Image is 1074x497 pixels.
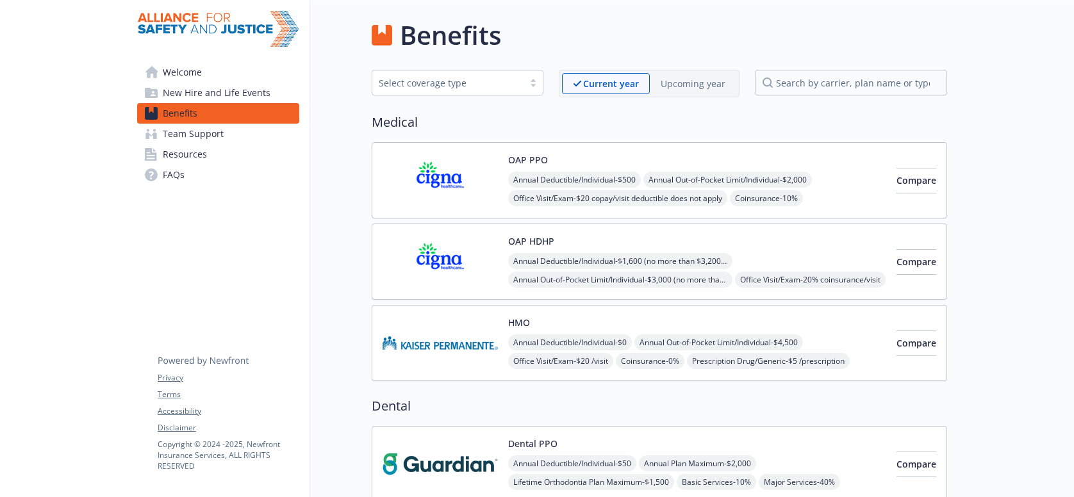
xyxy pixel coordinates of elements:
[639,455,756,471] span: Annual Plan Maximum - $2,000
[400,16,501,54] h1: Benefits
[383,153,498,208] img: CIGNA carrier logo
[508,437,558,450] button: Dental PPO
[158,372,299,384] a: Privacy
[508,353,613,369] span: Office Visit/Exam - $20 /visit
[137,62,299,83] a: Welcome
[896,330,936,356] button: Compare
[158,389,299,400] a: Terms
[158,405,299,417] a: Accessibility
[896,452,936,477] button: Compare
[372,396,947,416] h2: Dental
[687,353,850,369] span: Prescription Drug/Generic - $5 /prescription
[137,103,299,124] a: Benefits
[508,253,732,269] span: Annual Deductible/Individual - $1,600 (no more than $3,200 per individual - within a family)
[163,124,224,144] span: Team Support
[896,174,936,186] span: Compare
[158,439,299,471] p: Copyright © 2024 - 2025 , Newfront Insurance Services, ALL RIGHTS RESERVED
[158,422,299,434] a: Disclaimer
[137,165,299,185] a: FAQs
[163,103,197,124] span: Benefits
[896,256,936,268] span: Compare
[137,124,299,144] a: Team Support
[896,458,936,470] span: Compare
[383,437,498,491] img: Guardian carrier logo
[583,77,639,90] p: Current year
[508,334,632,350] span: Annual Deductible/Individual - $0
[661,77,725,90] p: Upcoming year
[730,190,803,206] span: Coinsurance - 10%
[163,83,270,103] span: New Hire and Life Events
[163,165,185,185] span: FAQs
[634,334,803,350] span: Annual Out-of-Pocket Limit/Individual - $4,500
[508,172,641,188] span: Annual Deductible/Individual - $500
[508,190,727,206] span: Office Visit/Exam - $20 copay/visit deductible does not apply
[643,172,812,188] span: Annual Out-of-Pocket Limit/Individual - $2,000
[508,474,674,490] span: Lifetime Orthodontia Plan Maximum - $1,500
[896,249,936,275] button: Compare
[735,272,886,288] span: Office Visit/Exam - 20% coinsurance/visit
[616,353,684,369] span: Coinsurance - 0%
[383,316,498,370] img: Kaiser Permanente Insurance Company carrier logo
[896,337,936,349] span: Compare
[379,76,517,90] div: Select coverage type
[508,234,554,248] button: OAP HDHP
[383,234,498,289] img: CIGNA carrier logo
[896,168,936,193] button: Compare
[163,62,202,83] span: Welcome
[163,144,207,165] span: Resources
[508,272,732,288] span: Annual Out-of-Pocket Limit/Individual - $3,000 (no more than $3,200 per individual - within a fam...
[759,474,840,490] span: Major Services - 40%
[755,70,947,95] input: search by carrier, plan name or type
[508,153,548,167] button: OAP PPO
[508,455,636,471] span: Annual Deductible/Individual - $50
[677,474,756,490] span: Basic Services - 10%
[137,144,299,165] a: Resources
[137,83,299,103] a: New Hire and Life Events
[508,316,530,329] button: HMO
[372,113,947,132] h2: Medical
